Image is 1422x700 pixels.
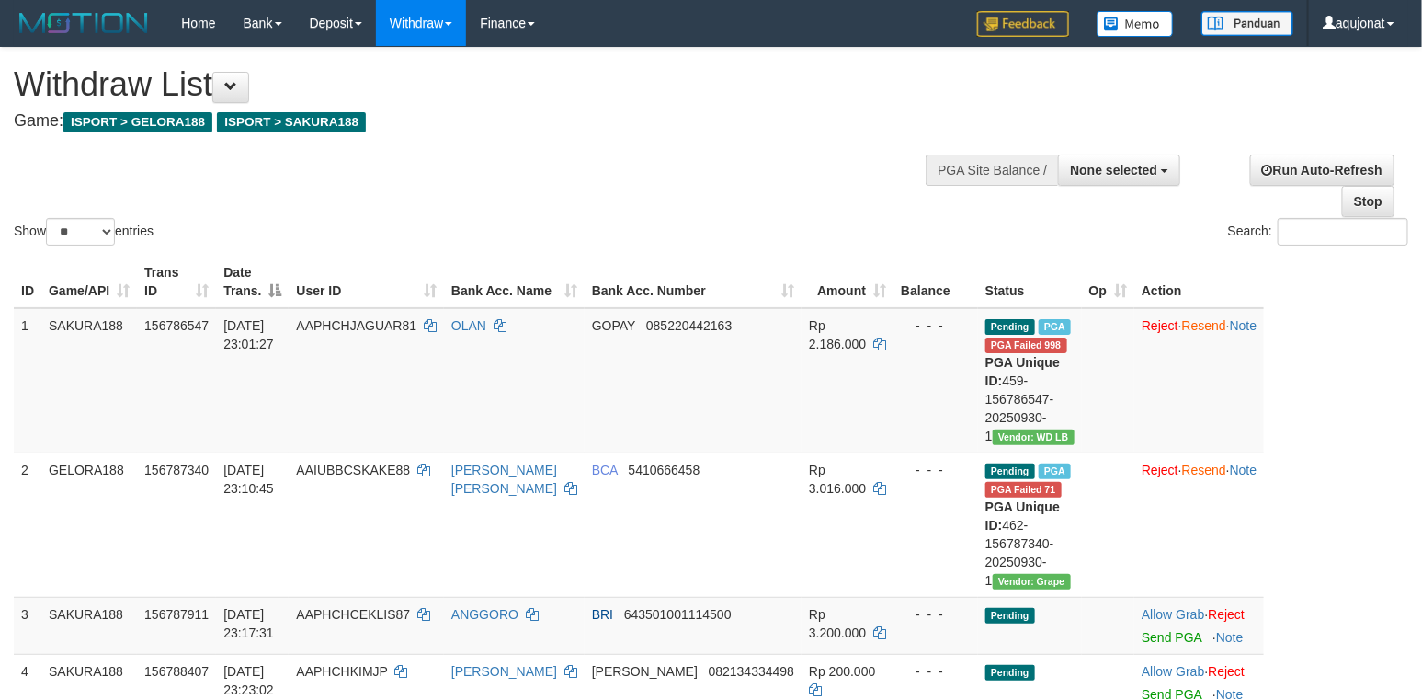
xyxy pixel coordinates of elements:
[978,256,1082,308] th: Status
[1134,256,1264,308] th: Action
[809,318,866,351] span: Rp 2.186.000
[809,463,866,496] span: Rp 3.016.000
[624,607,732,622] span: Copy 643501001114500 to clipboard
[63,112,212,132] span: ISPORT > GELORA188
[646,318,732,333] span: Copy 085220442163 to clipboard
[893,256,978,308] th: Balance
[144,607,209,622] span: 156787911
[1070,163,1157,178] span: None selected
[592,318,635,333] span: GOPAY
[144,463,209,477] span: 156787340
[223,318,274,351] span: [DATE] 23:01:27
[1278,218,1408,246] input: Search:
[296,318,416,333] span: AAPHCHJAGUAR81
[1142,630,1201,645] a: Send PGA
[901,662,971,681] div: - - -
[978,308,1082,453] td: 459-156786547-20250930-1
[223,607,274,640] span: [DATE] 23:17:31
[993,430,1075,445] span: Vendor URL: https://dashboard.q2checkout.com/secure
[1142,463,1178,477] a: Reject
[1182,318,1226,333] a: Resend
[1134,453,1264,597] td: · ·
[41,256,137,308] th: Game/API: activate to sort column ascending
[451,607,518,622] a: ANGGORO
[14,453,41,597] td: 2
[1142,664,1204,679] a: Allow Grab
[926,155,1058,186] div: PGA Site Balance /
[296,664,387,679] span: AAPHCHKIMJP
[1039,464,1071,479] span: Marked by aquricky
[14,597,41,654] td: 3
[1097,11,1174,37] img: Button%20Memo.svg
[1142,664,1208,679] span: ·
[217,112,366,132] span: ISPORT > SAKURA188
[585,256,802,308] th: Bank Acc. Number: activate to sort column ascending
[1250,155,1394,186] a: Run Auto-Refresh
[985,464,1035,479] span: Pending
[444,256,585,308] th: Bank Acc. Name: activate to sort column ascending
[985,355,1060,388] b: PGA Unique ID:
[901,461,971,479] div: - - -
[1201,11,1293,36] img: panduan.png
[809,664,875,679] span: Rp 200.000
[1209,607,1246,622] a: Reject
[985,338,1067,353] span: Resend by aquricky
[1182,463,1226,477] a: Resend
[985,665,1035,681] span: Pending
[1142,318,1178,333] a: Reject
[223,664,274,697] span: [DATE] 23:23:02
[137,256,216,308] th: Trans ID: activate to sort column ascending
[451,463,557,496] a: [PERSON_NAME] [PERSON_NAME]
[985,482,1062,498] span: Resend by aquandsa
[14,66,929,103] h1: Withdraw List
[901,605,971,624] div: - - -
[14,112,929,131] h4: Game:
[1134,308,1264,453] td: · ·
[809,607,866,640] span: Rp 3.200.000
[1142,607,1208,622] span: ·
[14,9,154,37] img: MOTION_logo.png
[14,308,41,453] td: 1
[592,463,618,477] span: BCA
[14,256,41,308] th: ID
[1342,186,1394,217] a: Stop
[1209,664,1246,679] a: Reject
[223,463,274,496] span: [DATE] 23:10:45
[296,607,410,622] span: AAPHCHCEKLIS87
[1058,155,1180,186] button: None selected
[985,608,1035,624] span: Pending
[289,256,443,308] th: User ID: activate to sort column ascending
[802,256,893,308] th: Amount: activate to sort column ascending
[1039,319,1071,335] span: Marked by aquricky
[144,318,209,333] span: 156786547
[41,453,137,597] td: GELORA188
[41,597,137,654] td: SAKURA188
[1216,630,1244,645] a: Note
[1230,463,1257,477] a: Note
[978,453,1082,597] td: 462-156787340-20250930-1
[451,318,486,333] a: OLAN
[993,574,1071,590] span: Vendor URL: https://settle31.1velocity.biz
[451,664,557,679] a: [PERSON_NAME]
[1228,218,1408,246] label: Search:
[977,11,1069,37] img: Feedback.jpg
[985,499,1060,533] b: PGA Unique ID:
[144,664,209,679] span: 156788407
[901,316,971,335] div: - - -
[216,256,289,308] th: Date Trans.: activate to sort column descending
[46,218,115,246] select: Showentries
[592,607,613,622] span: BRI
[592,664,698,679] span: [PERSON_NAME]
[1142,607,1204,622] a: Allow Grab
[1230,318,1257,333] a: Note
[1082,256,1134,308] th: Op: activate to sort column ascending
[629,463,700,477] span: Copy 5410666458 to clipboard
[1134,597,1264,654] td: ·
[14,218,154,246] label: Show entries
[985,319,1035,335] span: Pending
[709,664,794,679] span: Copy 082134334498 to clipboard
[296,463,410,477] span: AAIUBBCSKAKE88
[41,308,137,453] td: SAKURA188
